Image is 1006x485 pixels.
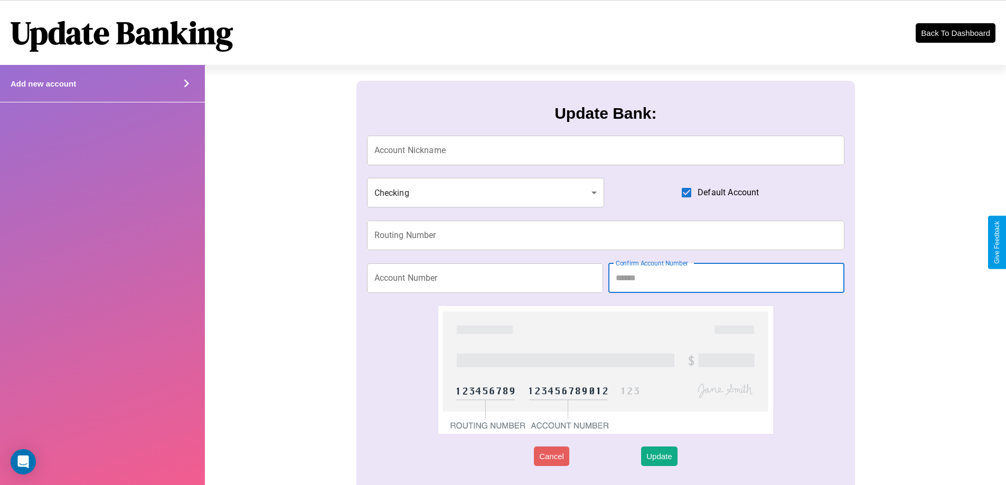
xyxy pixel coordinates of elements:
[641,446,677,466] button: Update
[916,23,995,43] button: Back To Dashboard
[616,259,688,268] label: Confirm Account Number
[11,79,76,88] h4: Add new account
[367,178,605,207] div: Checking
[11,449,36,474] div: Open Intercom Messenger
[438,306,773,434] img: check
[993,221,1001,264] div: Give Feedback
[698,186,759,199] span: Default Account
[534,446,569,466] button: Cancel
[11,11,233,54] h1: Update Banking
[554,104,656,122] h3: Update Bank:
